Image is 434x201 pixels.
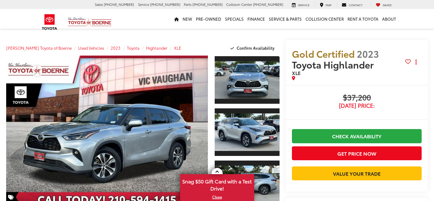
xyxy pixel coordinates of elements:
[298,3,310,7] span: Service
[223,9,246,29] a: Specials
[215,108,280,157] a: Expand Photo 2
[287,2,314,7] a: Service
[292,69,301,76] span: XLE
[292,166,422,180] a: Value Your Trade
[214,61,280,98] img: 2023 Toyota Highlander XLE
[415,60,417,65] span: dropdown dots
[95,2,103,7] span: Sales
[215,56,280,104] a: Expand Photo 1
[227,43,280,53] button: Confirm Availability
[6,45,72,51] a: [PERSON_NAME] Toyota of Boerne
[174,45,181,51] a: XLE
[172,9,181,29] a: Home
[38,12,61,32] img: Toyota
[111,45,120,51] a: 2023
[214,113,280,151] img: 2023 Toyota Highlander XLE
[78,45,104,51] a: Used Vehicles
[304,9,346,29] a: Collision Center
[104,2,134,7] span: [PHONE_NUMBER]
[267,9,304,29] a: Service & Parts: Opens in a new tab
[349,3,363,7] span: Contact
[380,9,398,29] a: About
[292,129,422,143] a: Check Availability
[138,2,149,7] span: Service
[357,47,379,60] span: 2023
[411,57,422,68] button: Actions
[337,2,367,7] a: Contact
[237,45,275,51] span: Confirm Availability
[181,9,194,29] a: New
[371,2,396,7] a: My Saved Vehicles
[181,175,254,194] span: Snag $50 Gift Card with a Test Drive!
[315,2,336,7] a: Map
[127,45,140,51] a: Toyota
[346,9,380,29] a: Rent a Toyota
[68,17,112,27] img: Vic Vaughan Toyota of Boerne
[326,3,331,7] span: Map
[246,9,267,29] a: Finance
[292,47,355,60] span: Gold Certified
[253,2,283,7] span: [PHONE_NUMBER]
[226,2,252,7] span: Collision Center
[292,93,422,103] span: $37,200
[192,2,223,7] span: [PHONE_NUMBER]
[184,2,192,7] span: Parts
[292,146,422,160] button: Get Price Now
[146,45,167,51] a: Highlander
[383,3,392,7] span: Saved
[150,2,180,7] span: [PHONE_NUMBER]
[194,9,223,29] a: Pre-Owned
[292,103,422,109] span: [DATE] Price:
[292,58,376,71] span: Toyota Highlander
